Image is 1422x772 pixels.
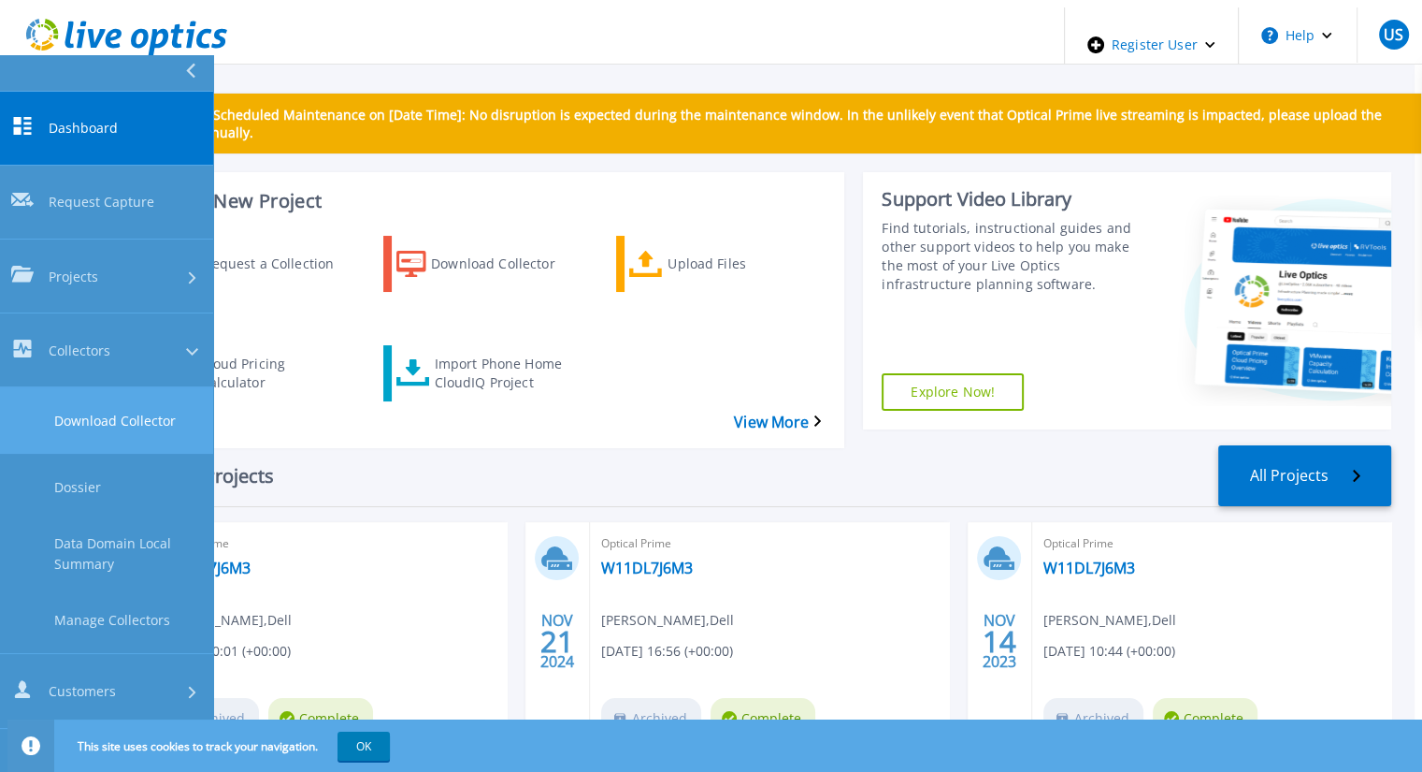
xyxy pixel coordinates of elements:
a: Request a Collection [150,236,376,292]
span: Complete [1153,698,1257,739]
div: Request a Collection [203,240,352,287]
span: [DATE] 16:56 (+00:00) [601,641,733,662]
span: Archived [601,698,701,739]
span: [PERSON_NAME] , Dell [1043,610,1176,631]
div: Download Collector [431,240,581,287]
a: Download Collector [383,236,610,292]
h3: Start a New Project [150,191,820,211]
div: Find tutorials, instructional guides and other support videos to help you make the most of your L... [882,219,1146,294]
div: Import Phone Home CloudIQ Project [434,350,583,397]
a: Upload Files [616,236,842,292]
span: [PERSON_NAME] , Dell [159,610,292,631]
span: Collectors [49,341,110,360]
a: All Projects [1218,445,1391,506]
div: NOV 2024 [539,607,575,676]
span: This site uses cookies to track your navigation. [59,732,390,761]
span: Optical Prime [601,533,938,554]
div: NOV 2023 [982,607,1017,676]
a: W11DL7J6M3 [1043,559,1135,577]
button: Help [1239,7,1356,64]
span: 21 [540,634,574,649]
div: Register User [1065,7,1238,82]
span: Archived [1043,698,1143,739]
button: OK [338,732,390,761]
span: Customers [49,681,116,701]
span: Projects [49,267,98,286]
p: UAT TEST: Scheduled Maintenance on [Date Time]: No disruption is expected during the maintenance ... [147,106,1406,141]
span: Complete [268,698,373,739]
span: US [1384,27,1403,42]
span: Optical Prime [159,533,496,554]
span: [DATE] 10:44 (+00:00) [1043,641,1175,662]
a: View More [734,414,821,431]
a: Cloud Pricing Calculator [150,345,376,401]
span: Dashboard [49,118,118,138]
span: Request Capture [49,193,154,212]
div: Cloud Pricing Calculator [200,350,350,397]
span: Complete [711,698,815,739]
span: Optical Prime [1043,533,1380,554]
a: Explore Now! [882,373,1024,411]
div: Upload Files [668,240,817,287]
div: Support Video Library [882,187,1146,211]
span: [DATE] 10:01 (+00:00) [159,641,291,662]
span: [PERSON_NAME] , Dell [601,610,734,631]
span: 14 [983,634,1016,649]
a: W11DL7J6M3 [601,559,693,577]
